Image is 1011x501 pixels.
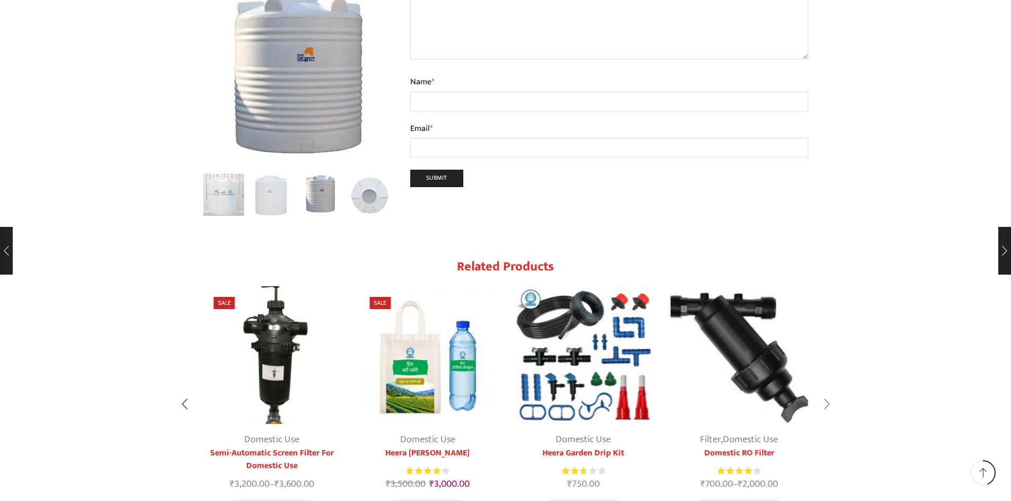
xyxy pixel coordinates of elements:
a: WhatsApp Image 2020-09-17 at 2.57.10 PM (1) [348,173,392,217]
bdi: 3,000.00 [429,476,470,492]
span: Rated out of 5 [406,465,443,477]
bdi: 3,500.00 [386,476,426,492]
bdi: 2,000.00 [738,476,778,492]
span: – [670,477,808,491]
span: ₹ [274,476,279,492]
a: WhatsApp Image 2020-09-17 at 2.57.08 PM [299,172,343,216]
span: ₹ [701,476,705,492]
a: Domestic RO Filter [670,447,808,460]
li: 4 / 5 [348,173,392,216]
div: Previous slide [171,391,198,417]
span: ₹ [386,476,391,492]
span: ₹ [738,476,742,492]
a: Heera Garden Drip Kit [515,447,653,460]
img: Heera Garden Drip Kit [515,286,653,424]
a: Domestic Use [723,432,778,447]
a: Semi-Automatic Screen Filter For Domestic Use [203,447,341,472]
bdi: 700.00 [701,476,733,492]
span: Rated out of 5 [562,465,585,477]
label: Name [410,75,808,89]
div: Rated 2.67 out of 5 [562,465,605,477]
div: Rated 4.33 out of 5 [406,465,449,477]
a: Domestic Use [244,432,299,447]
span: ₹ [429,476,434,492]
label: Email [410,122,808,136]
a: Domestic Use [556,432,611,447]
div: Next slide [814,391,840,417]
div: Rated 4.00 out of 5 [718,465,761,477]
a: Domestic Use [400,432,455,447]
a: WhatsApp Image 2020-09-17 at 2.57.05 PM [249,173,293,217]
a: Heera [PERSON_NAME] [359,447,497,460]
li: 2 / 5 [249,173,293,216]
span: ₹ [567,476,572,492]
img: Y-Type-Filter [670,286,808,424]
bdi: 3,200.00 [230,476,270,492]
a: Filter [700,432,721,447]
span: ₹ [230,476,235,492]
bdi: 3,600.00 [274,476,314,492]
span: Rated out of 5 [718,465,752,477]
bdi: 750.00 [567,476,600,492]
div: , [670,433,808,447]
span: – [203,477,341,491]
span: Related products [457,256,554,277]
span: Sale [214,297,235,309]
span: Sale [369,297,391,309]
li: 3 / 5 [299,173,343,216]
li: 1 / 5 [201,173,245,216]
img: Heera Vermi Nursery [359,286,497,424]
input: Submit [410,170,464,187]
img: Semi-Automatic Screen Filter for Domestic Use [203,286,341,424]
img: Jal Samrat Foam Based Water Storage Tank [201,173,245,217]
